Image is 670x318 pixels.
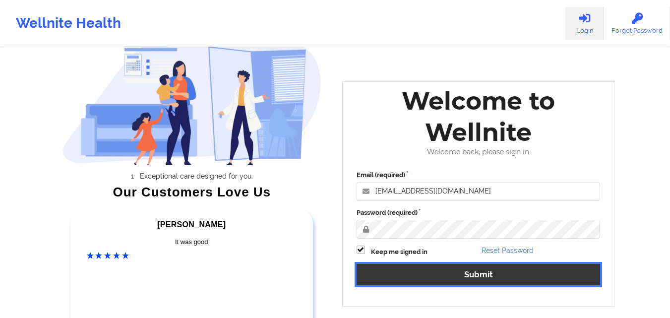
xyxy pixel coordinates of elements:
[604,7,670,40] a: Forgot Password
[357,264,601,285] button: Submit
[565,7,604,40] a: Login
[62,25,321,165] img: wellnite-auth-hero_200.c722682e.png
[357,170,601,180] label: Email (required)
[357,208,601,218] label: Password (required)
[350,85,608,148] div: Welcome to Wellnite
[157,220,226,229] span: [PERSON_NAME]
[62,187,321,197] div: Our Customers Love Us
[482,247,534,254] a: Reset Password
[71,172,321,180] li: Exceptional care designed for you.
[371,247,427,257] label: Keep me signed in
[350,148,608,156] div: Welcome back, please sign in
[87,237,297,247] div: It was good
[357,182,601,201] input: Email address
